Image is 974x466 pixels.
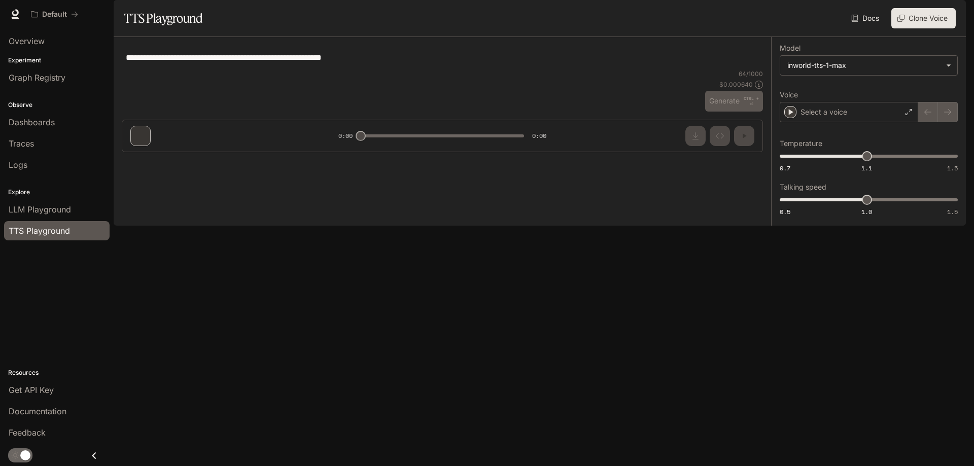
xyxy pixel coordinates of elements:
h1: TTS Playground [124,8,202,28]
div: inworld-tts-1-max [787,60,941,70]
button: All workspaces [26,4,83,24]
p: Model [780,45,801,52]
button: Clone Voice [891,8,956,28]
p: $ 0.000640 [719,80,753,89]
span: 1.5 [947,164,958,172]
p: Voice [780,91,798,98]
span: 0.5 [780,207,790,216]
span: 0.7 [780,164,790,172]
span: 1.1 [861,164,872,172]
p: 64 / 1000 [739,69,763,78]
div: inworld-tts-1-max [780,56,957,75]
span: 1.5 [947,207,958,216]
a: Docs [849,8,883,28]
p: Talking speed [780,184,826,191]
span: 1.0 [861,207,872,216]
p: Default [42,10,67,19]
p: Select a voice [801,107,847,117]
p: Temperature [780,140,822,147]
